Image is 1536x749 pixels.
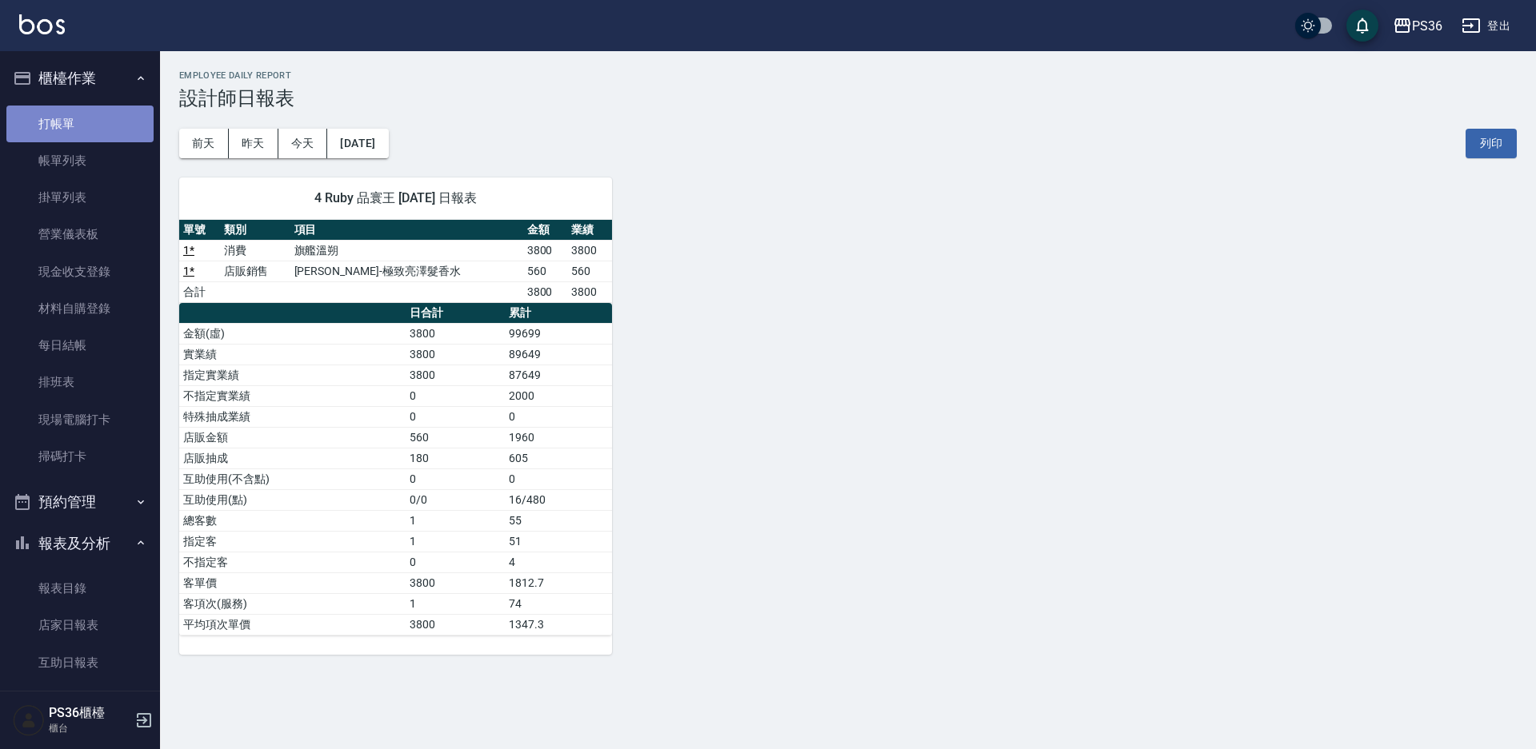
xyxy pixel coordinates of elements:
td: 客項次(服務) [179,593,406,614]
a: 材料自購登錄 [6,290,154,327]
td: 旗艦溫朔 [290,240,523,261]
td: 平均項次單價 [179,614,406,635]
td: 消費 [220,240,290,261]
td: 51 [505,531,612,552]
td: 3800 [406,365,506,385]
td: 3800 [406,344,506,365]
a: 互助日報表 [6,644,154,681]
td: 0 [406,385,506,406]
td: 3800 [406,614,506,635]
td: 金額(虛) [179,323,406,344]
td: 180 [406,448,506,468]
td: 0 [406,406,506,427]
td: 2000 [505,385,612,406]
td: 實業績 [179,344,406,365]
button: save [1346,10,1378,42]
td: 4 [505,552,612,572]
td: 16/480 [505,489,612,510]
span: 4 Ruby 品寰王 [DATE] 日報表 [198,190,593,206]
td: 605 [505,448,612,468]
td: 3800 [523,240,568,261]
td: 1347.3 [505,614,612,635]
button: 今天 [278,129,328,158]
th: 業績 [567,220,612,241]
td: 1 [406,531,506,552]
td: 0 [505,468,612,489]
td: 1812.7 [505,572,612,593]
td: 560 [523,261,568,281]
td: 3800 [567,240,612,261]
a: 每日結帳 [6,327,154,364]
td: 560 [406,427,506,448]
td: 560 [567,261,612,281]
td: 99699 [505,323,612,344]
button: 櫃檯作業 [6,58,154,99]
td: 1 [406,593,506,614]
a: 報表目錄 [6,570,154,607]
button: [DATE] [327,129,388,158]
td: 74 [505,593,612,614]
td: 不指定實業績 [179,385,406,406]
td: 89649 [505,344,612,365]
button: PS36 [1386,10,1449,42]
td: 87649 [505,365,612,385]
img: Person [13,704,45,736]
table: a dense table [179,303,612,635]
td: 互助使用(點) [179,489,406,510]
td: 3800 [567,281,612,302]
button: 預約管理 [6,481,154,523]
img: Logo [19,14,65,34]
a: 排班表 [6,364,154,400]
td: 互助使用(不含點) [179,468,406,489]
td: 指定客 [179,531,406,552]
th: 單號 [179,220,220,241]
td: 特殊抽成業績 [179,406,406,427]
td: 店販金額 [179,427,406,448]
td: 3800 [406,572,506,593]
td: 3800 [523,281,568,302]
a: 現場電腦打卡 [6,401,154,438]
table: a dense table [179,220,612,303]
a: 現金收支登錄 [6,253,154,290]
a: 掃碼打卡 [6,438,154,475]
td: 不指定客 [179,552,406,572]
p: 櫃台 [49,721,130,735]
td: 合計 [179,281,220,302]
a: 打帳單 [6,106,154,142]
td: 店販抽成 [179,448,406,468]
th: 類別 [220,220,290,241]
h2: Employee Daily Report [179,70,1517,81]
td: 1 [406,510,506,531]
a: 店家日報表 [6,607,154,643]
th: 項目 [290,220,523,241]
td: 0 [406,468,506,489]
button: 昨天 [229,129,278,158]
td: 3800 [406,323,506,344]
button: 列印 [1466,129,1517,158]
button: 前天 [179,129,229,158]
th: 金額 [523,220,568,241]
td: 55 [505,510,612,531]
div: PS36 [1412,16,1442,36]
h3: 設計師日報表 [179,87,1517,110]
th: 日合計 [406,303,506,324]
td: 0 [406,552,506,572]
a: 帳單列表 [6,142,154,179]
td: 指定實業績 [179,365,406,385]
td: 總客數 [179,510,406,531]
td: 1960 [505,427,612,448]
h5: PS36櫃檯 [49,705,130,721]
td: 0 [505,406,612,427]
a: 掛單列表 [6,179,154,216]
td: 客單價 [179,572,406,593]
td: 店販銷售 [220,261,290,281]
a: 營業儀表板 [6,216,154,253]
td: 0/0 [406,489,506,510]
th: 累計 [505,303,612,324]
a: 互助排行榜 [6,681,154,718]
button: 登出 [1455,11,1517,41]
button: 報表及分析 [6,523,154,564]
td: [PERSON_NAME]-極致亮澤髮香水 [290,261,523,281]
